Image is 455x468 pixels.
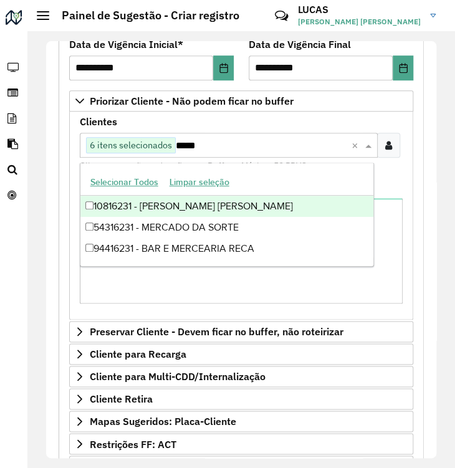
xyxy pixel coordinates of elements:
a: Preservar Cliente - Devem ficar no buffer, não roteirizar [69,321,413,342]
div: Priorizar Cliente - Não podem ficar no buffer [69,112,413,320]
a: Cliente Retira [69,388,413,409]
label: Data de Vigência Final [249,37,351,52]
button: Choose Date [393,55,413,80]
a: Restrições FF: ACT [69,433,413,454]
button: Selecionar Todos [85,173,164,192]
span: Preservar Cliente - Devem ficar no buffer, não roteirizar [90,327,343,337]
div: 94416231 - BAR E MERCEARIA RECA [80,238,374,259]
span: Clear all [352,138,362,153]
a: Priorizar Cliente - Não podem ficar no buffer [69,90,413,112]
ng-dropdown-panel: Options list [80,163,375,267]
span: [PERSON_NAME] [PERSON_NAME] [298,16,421,27]
span: Cliente Retira [90,394,153,404]
div: 10816231 - [PERSON_NAME] [PERSON_NAME] [80,196,374,217]
a: Mapas Sugeridos: Placa-Cliente [69,411,413,432]
a: Cliente para Multi-CDD/Internalização [69,366,413,387]
small: Clientes que não podem ficar no Buffer – Máximo 50 PDVS [80,160,307,171]
button: Choose Date [213,55,234,80]
span: 6 itens selecionados [87,138,175,153]
span: Priorizar Cliente - Não podem ficar no buffer [90,96,294,106]
h3: LUCAS [298,4,421,16]
label: Data de Vigência Inicial [69,37,183,52]
span: Mapas Sugeridos: Placa-Cliente [90,416,236,426]
span: Cliente para Multi-CDD/Internalização [90,371,266,381]
span: Restrições FF: ACT [90,439,176,449]
a: Cliente para Recarga [69,343,413,365]
button: Limpar seleção [164,173,235,192]
div: 54316231 - MERCADO DA SORTE [80,217,374,238]
a: Contato Rápido [268,2,295,29]
span: Cliente para Recarga [90,349,186,359]
label: Clientes [80,114,117,129]
h2: Painel de Sugestão - Criar registro [49,9,239,22]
